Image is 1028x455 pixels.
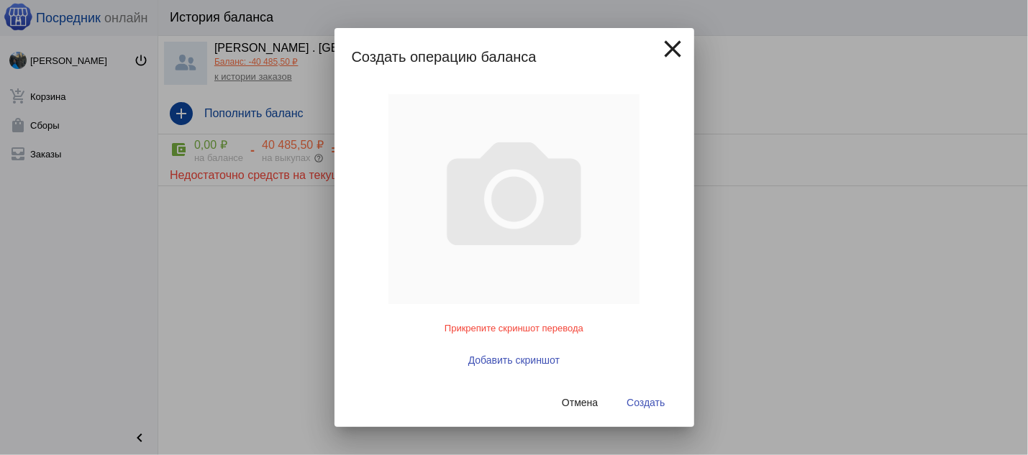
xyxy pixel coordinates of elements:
img: no_photo.png [388,94,640,304]
mat-icon: close [659,35,688,63]
button: Отмена [550,390,609,415]
mat-error: Прикрепите скриншот перевода [352,321,677,336]
h2: Создать операцию баланса [352,45,677,68]
span: Создать [627,397,665,408]
span: Отмена [562,397,598,408]
span: Добавить скриншот [468,354,560,366]
button: Добавить скриншот [442,347,586,373]
button: Создать [615,390,676,415]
